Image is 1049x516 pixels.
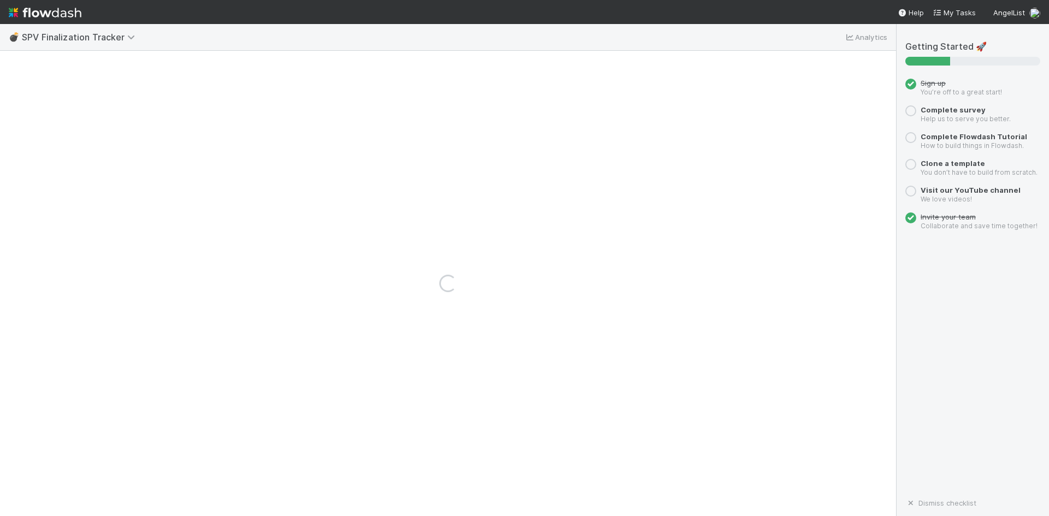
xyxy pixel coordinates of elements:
a: Analytics [844,31,887,44]
small: Collaborate and save time together! [921,222,1038,230]
a: Invite your team [921,212,976,221]
small: You don’t have to build from scratch. [921,168,1038,176]
small: Help us to serve you better. [921,115,1011,123]
span: 💣 [9,32,20,41]
small: We love videos! [921,195,972,203]
a: My Tasks [933,7,976,18]
img: avatar_45aa71e2-cea6-4b00-9298-a0421aa61a2d.png [1029,8,1040,19]
span: AngelList [993,8,1025,17]
span: Sign up [921,79,946,87]
h5: Getting Started 🚀 [905,41,1040,52]
div: Help [898,7,924,18]
a: Complete Flowdash Tutorial [921,132,1027,141]
img: logo-inverted-e16ddd16eac7371096b0.svg [9,3,81,22]
small: You’re off to a great start! [921,88,1002,96]
a: Dismiss checklist [905,499,976,507]
span: SPV Finalization Tracker [22,32,140,43]
small: How to build things in Flowdash. [921,141,1024,150]
a: Visit our YouTube channel [921,186,1021,194]
a: Clone a template [921,159,985,168]
a: Complete survey [921,105,986,114]
span: My Tasks [933,8,976,17]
